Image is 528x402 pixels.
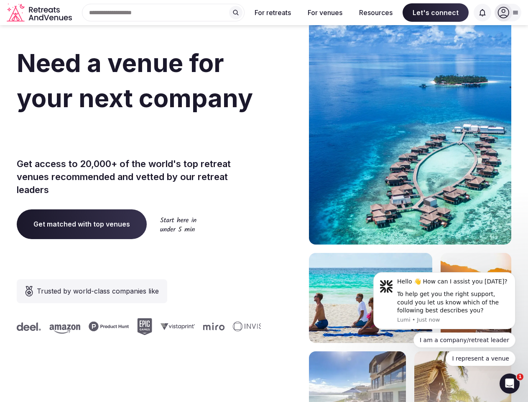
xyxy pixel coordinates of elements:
button: For retreats [248,3,298,22]
a: Get matched with top venues [17,209,147,239]
span: 1 [517,374,523,380]
svg: Invisible company logo [231,322,277,332]
svg: Vistaprint company logo [159,323,193,330]
svg: Epic Games company logo [135,318,150,335]
iframe: Intercom live chat [500,374,520,394]
span: Trusted by world-class companies like [37,286,159,296]
svg: Miro company logo [202,322,223,330]
img: yoga on tropical beach [309,253,432,343]
iframe: Intercom notifications message [361,265,528,371]
span: Need a venue for your next company [17,48,253,113]
span: Let's connect [403,3,469,22]
svg: Deel company logo [15,322,39,331]
button: Resources [352,3,399,22]
img: woman sitting in back of truck with camels [441,253,511,343]
button: For venues [301,3,349,22]
p: Get access to 20,000+ of the world's top retreat venues recommended and vetted by our retreat lea... [17,157,261,196]
img: Start here in under 5 min [160,217,196,232]
svg: Retreats and Venues company logo [7,3,74,22]
a: Visit the homepage [7,3,74,22]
